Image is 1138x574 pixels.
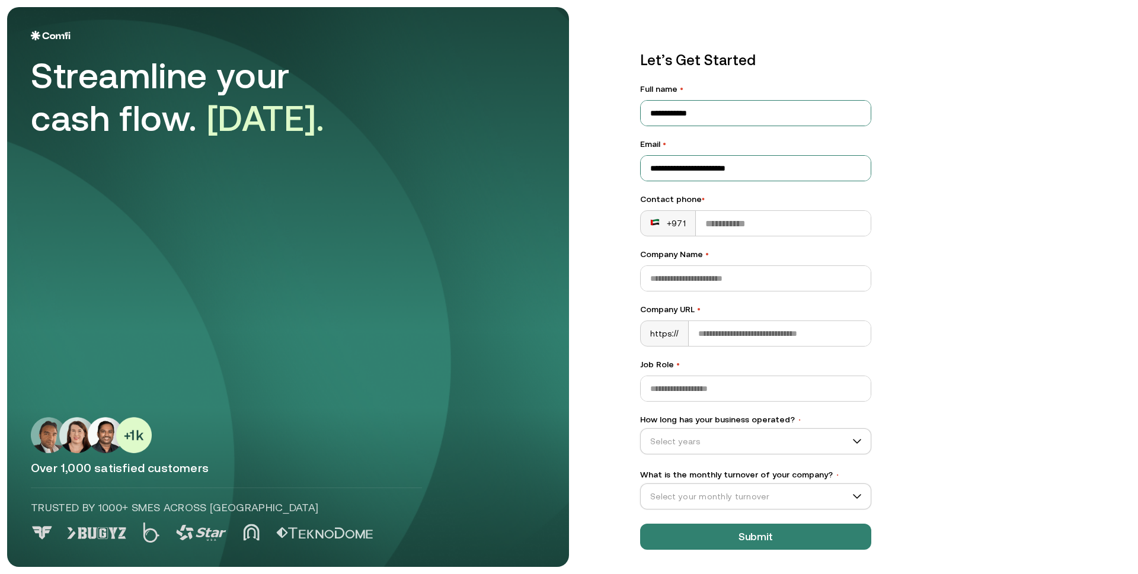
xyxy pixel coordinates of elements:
img: Logo [31,31,71,40]
button: Submit [640,524,871,550]
span: • [697,304,701,314]
p: Let’s Get Started [640,50,871,71]
span: • [835,471,840,479]
div: Streamline your cash flow. [31,54,363,140]
label: Company Name [640,248,871,261]
label: Company URL [640,303,871,316]
img: Logo 1 [67,527,126,539]
span: • [702,194,705,204]
label: Job Role [640,358,871,371]
label: Full name [640,83,871,95]
img: Logo 0 [31,526,53,540]
span: • [797,416,802,424]
div: https:// [641,321,689,346]
img: Logo 3 [176,525,226,541]
img: Logo 2 [143,522,159,543]
span: • [663,139,666,149]
label: Email [640,138,871,150]
img: Logo 4 [243,524,260,541]
p: Trusted by 1000+ SMEs across [GEOGRAPHIC_DATA] [31,500,422,515]
span: [DATE]. [207,98,325,139]
img: Logo 5 [276,527,373,539]
label: How long has your business operated? [640,413,871,426]
div: Contact phone [640,193,871,206]
p: Over 1,000 satisfied customers [31,460,545,476]
span: • [676,360,680,369]
label: What is the monthly turnover of your company? [640,469,871,481]
span: • [680,84,683,94]
span: • [705,249,709,259]
div: +971 [650,217,686,229]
